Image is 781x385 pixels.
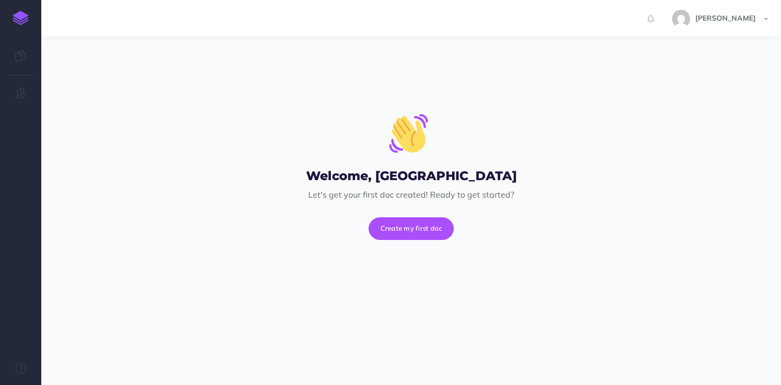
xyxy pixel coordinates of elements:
img: b01480eff16dde4b1a272e32d0bbfce4.jpg [672,10,690,28]
p: Let's get your first doc created! Ready to get started? [220,188,602,202]
button: Create my first doc [369,217,454,240]
h3: Welcome, [GEOGRAPHIC_DATA] [220,169,602,183]
img: icon-waving-hand.svg [389,114,428,153]
img: logo-mark.svg [13,11,28,25]
span: [PERSON_NAME] [690,13,761,23]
